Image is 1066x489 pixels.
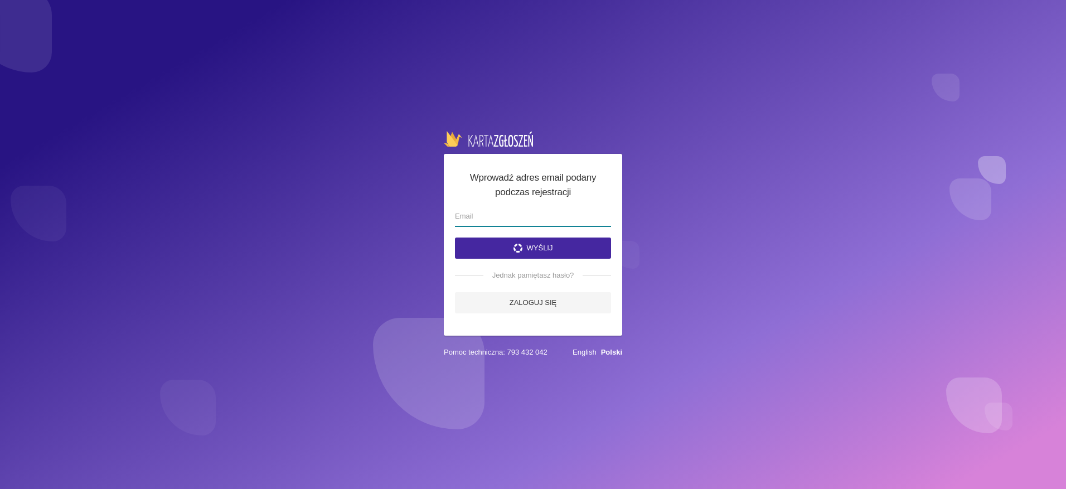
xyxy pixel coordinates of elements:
a: Polski [601,348,622,356]
img: logo-karta.png [444,131,533,147]
button: Wyślij [455,238,611,259]
input: Email [455,205,611,226]
a: English [573,348,597,356]
span: Pomoc techniczna: 793 432 042 [444,347,547,358]
h5: Wprowadź adres email podany podczas rejestracji [455,171,611,200]
a: Zaloguj się [455,292,611,313]
span: Jednak pamiętasz hasło? [483,270,583,281]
